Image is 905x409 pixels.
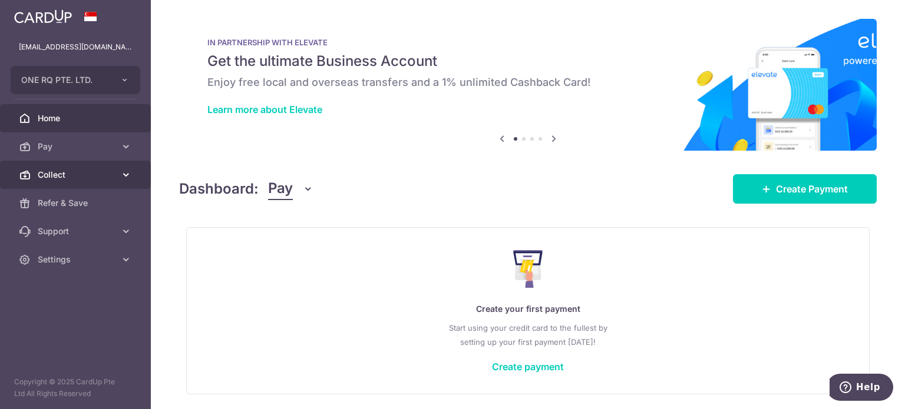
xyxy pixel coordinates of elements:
a: Create payment [492,361,564,373]
h4: Dashboard: [179,178,259,199]
h5: Get the ultimate Business Account [207,52,848,71]
button: Pay [268,178,313,200]
span: Pay [268,178,293,200]
a: Create Payment [733,174,877,204]
p: IN PARTNERSHIP WITH ELEVATE [207,38,848,47]
a: Learn more about Elevate [207,104,322,115]
span: ONE RQ PTE. LTD. [21,74,108,86]
iframe: Opens a widget where you can find more information [830,374,893,403]
span: Refer & Save [38,197,115,209]
span: Home [38,112,115,124]
span: Collect [38,169,115,181]
img: CardUp [14,9,72,24]
span: Settings [38,254,115,265]
button: ONE RQ PTE. LTD. [11,66,140,94]
img: Make Payment [513,250,543,288]
p: Create your first payment [210,302,845,316]
p: Start using your credit card to the fullest by setting up your first payment [DATE]! [210,321,845,349]
span: Support [38,225,115,237]
span: Pay [38,141,115,152]
img: Renovation banner [179,19,877,151]
h6: Enjoy free local and overseas transfers and a 1% unlimited Cashback Card! [207,75,848,89]
p: [EMAIL_ADDRESS][DOMAIN_NAME] [19,41,132,53]
span: Create Payment [776,182,848,196]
